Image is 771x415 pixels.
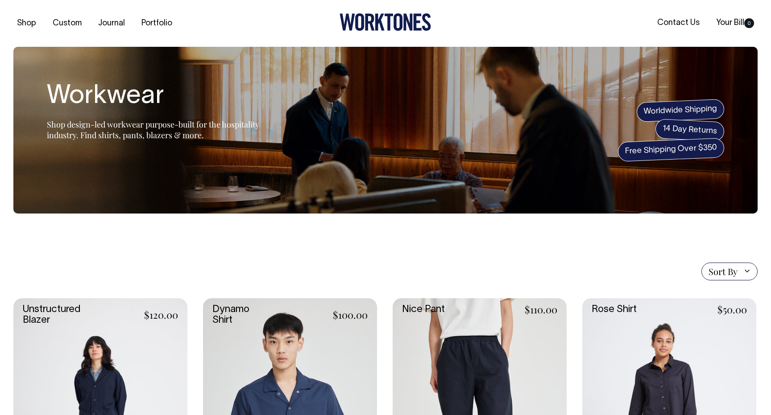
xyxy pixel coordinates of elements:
span: Free Shipping Over $350 [618,138,725,162]
a: Contact Us [654,16,703,30]
span: Sort By [709,266,738,277]
span: 14 Day Returns [655,119,725,142]
a: Custom [49,16,85,31]
span: Worldwide Shipping [636,99,725,122]
a: Portfolio [138,16,176,31]
span: Shop design-led workwear purpose-built for the hospitality industry. Find shirts, pants, blazers ... [47,119,259,140]
a: Your Bill0 [713,16,758,30]
h1: Workwear [47,82,270,111]
a: Shop [13,16,40,31]
span: 0 [744,18,754,28]
a: Journal [95,16,128,31]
